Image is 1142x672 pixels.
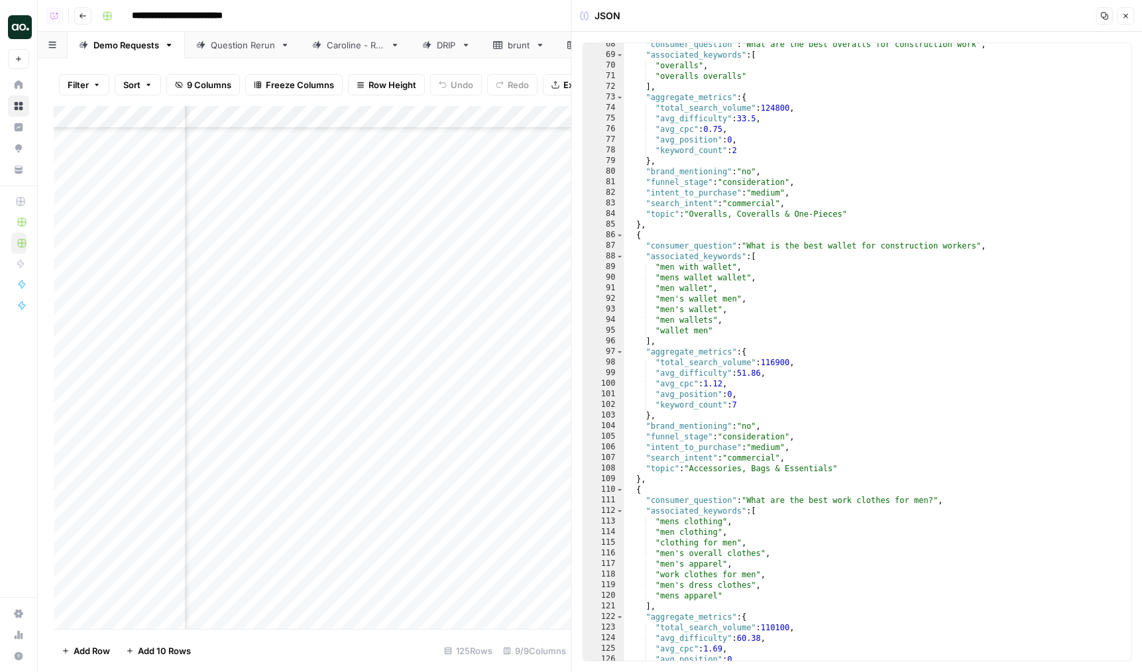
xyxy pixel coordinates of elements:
div: 84 [583,209,624,219]
div: Demo Requests [93,38,159,52]
div: 99 [583,368,624,378]
a: Your Data [8,159,29,180]
div: 126 [583,654,624,665]
div: 113 [583,516,624,527]
div: 88 [583,251,624,262]
button: 9 Columns [166,74,240,95]
div: 107 [583,453,624,463]
div: 68 [583,39,624,50]
span: Toggle code folding, rows 73 through 79 [616,92,624,103]
span: 9 Columns [187,78,231,91]
span: Redo [508,78,529,91]
div: 71 [583,71,624,82]
div: JSON [580,9,620,23]
a: Caroline - Run [301,32,411,58]
div: 96 [583,336,624,347]
div: 100 [583,378,624,389]
a: Settings [8,603,29,624]
span: Toggle code folding, rows 97 through 103 [616,347,624,357]
div: 94 [583,315,624,325]
button: Filter [59,74,109,95]
div: 118 [583,569,624,580]
img: Dillon Test Logo [8,15,32,39]
a: Insights [8,117,29,138]
div: 74 [583,103,624,113]
a: Opportunities [8,138,29,159]
div: 77 [583,135,624,145]
span: Toggle code folding, rows 88 through 96 [616,251,624,262]
span: Toggle code folding, rows 69 through 72 [616,50,624,60]
div: 110 [583,484,624,495]
div: 122 [583,612,624,622]
div: 124 [583,633,624,644]
div: 109 [583,474,624,484]
a: Browse [8,95,29,117]
div: 116 [583,548,624,559]
div: 81 [583,177,624,188]
div: 95 [583,325,624,336]
a: Home [8,74,29,95]
div: 123 [583,622,624,633]
div: 102 [583,400,624,410]
div: 91 [583,283,624,294]
button: Redo [487,74,538,95]
a: Usage [8,624,29,645]
div: 73 [583,92,624,103]
div: 117 [583,559,624,569]
div: 76 [583,124,624,135]
div: DRIP [437,38,456,52]
div: 101 [583,389,624,400]
button: Add Row [54,640,118,661]
div: 72 [583,82,624,92]
a: DRIP [411,32,482,58]
div: 89 [583,262,624,272]
span: Row Height [369,78,416,91]
div: brunt [508,38,530,52]
span: Toggle code folding, rows 112 through 121 [616,506,624,516]
span: Toggle code folding, rows 122 through 128 [616,612,624,622]
div: 93 [583,304,624,315]
div: 119 [583,580,624,590]
div: 103 [583,410,624,421]
div: 85 [583,219,624,230]
div: 108 [583,463,624,474]
div: 125 Rows [439,640,498,661]
span: Add 10 Rows [138,644,191,657]
span: Undo [451,78,473,91]
div: 114 [583,527,624,537]
span: Toggle code folding, rows 86 through 109 [616,230,624,241]
div: 70 [583,60,624,71]
span: Add Row [74,644,110,657]
div: 82 [583,188,624,198]
button: Freeze Columns [245,74,343,95]
button: Workspace: Dillon Test [8,11,29,44]
div: 69 [583,50,624,60]
div: 105 [583,431,624,442]
div: 78 [583,145,624,156]
span: Filter [68,78,89,91]
div: 87 [583,241,624,251]
span: Export CSV [563,78,610,91]
a: brunt [482,32,556,58]
button: Export CSV [543,74,619,95]
div: 92 [583,294,624,304]
span: Sort [123,78,141,91]
a: Question Rerun [185,32,301,58]
div: 79 [583,156,624,166]
button: Row Height [348,74,425,95]
button: Add 10 Rows [118,640,199,661]
div: 9/9 Columns [498,640,571,661]
div: 125 [583,644,624,654]
div: 97 [583,347,624,357]
button: Undo [430,74,482,95]
div: 83 [583,198,624,209]
div: 98 [583,357,624,368]
a: parallel [556,32,637,58]
div: 106 [583,442,624,453]
div: 86 [583,230,624,241]
span: Freeze Columns [266,78,334,91]
div: 112 [583,506,624,516]
div: Question Rerun [211,38,275,52]
div: 90 [583,272,624,283]
span: Toggle code folding, rows 110 through 134 [616,484,624,495]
